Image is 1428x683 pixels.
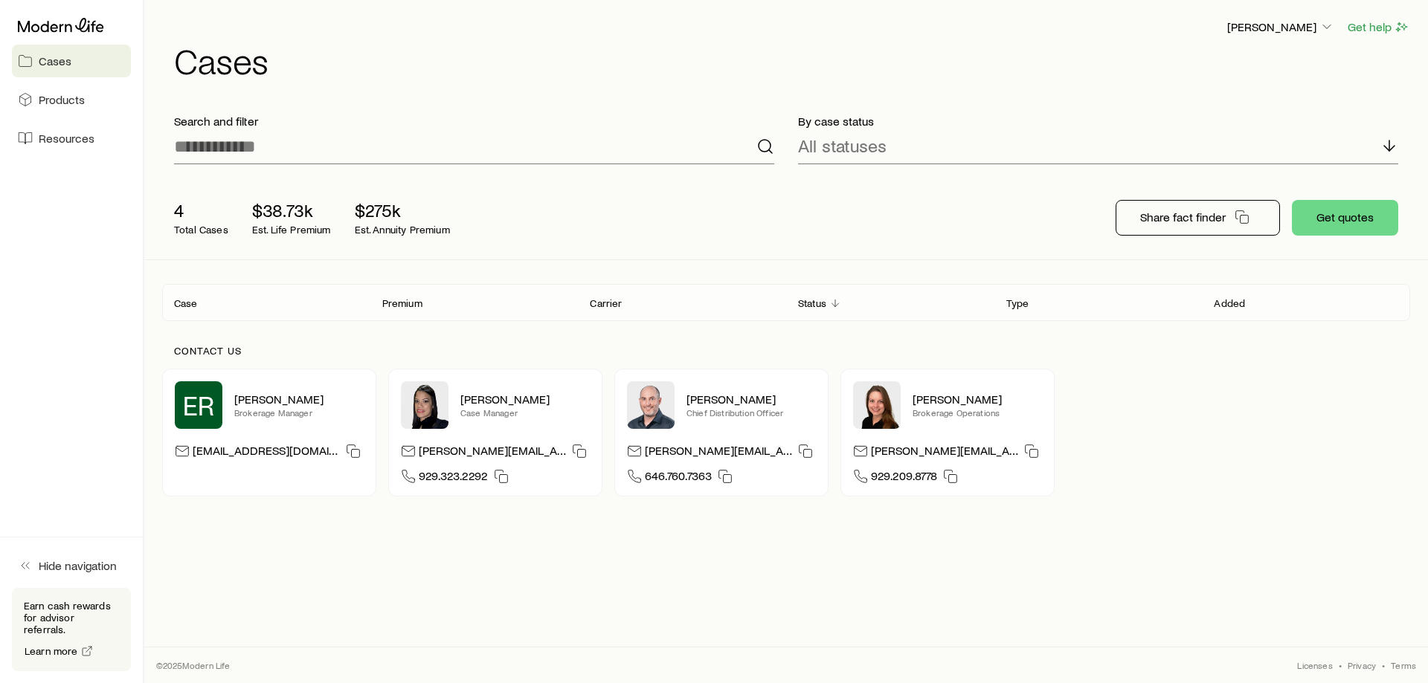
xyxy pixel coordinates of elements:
[382,297,422,309] p: Premium
[1391,659,1416,671] a: Terms
[193,443,340,463] p: [EMAIL_ADDRESS][DOMAIN_NAME]
[174,297,198,309] p: Case
[419,468,488,488] span: 929.323.2292
[401,381,448,429] img: Elana Hasten
[460,392,590,407] p: [PERSON_NAME]
[853,381,901,429] img: Ellen Wall
[798,114,1398,129] p: By case status
[590,297,622,309] p: Carrier
[39,54,71,68] span: Cases
[1347,19,1410,36] button: Get help
[162,284,1410,321] div: Client cases
[798,297,826,309] p: Status
[174,224,228,236] p: Total Cases
[1227,19,1334,34] p: [PERSON_NAME]
[1116,200,1280,236] button: Share fact finder
[183,390,214,420] span: ER
[627,381,675,429] img: Dan Pierson
[913,392,1042,407] p: [PERSON_NAME]
[174,42,1410,78] h1: Cases
[174,345,1398,357] p: Contact us
[355,224,450,236] p: Est. Annuity Premium
[12,83,131,116] a: Products
[1348,659,1376,671] a: Privacy
[1297,659,1332,671] a: Licenses
[1214,297,1245,309] p: Added
[39,92,85,107] span: Products
[1006,297,1029,309] p: Type
[913,407,1042,418] p: Brokerage Operations
[12,45,131,77] a: Cases
[686,392,816,407] p: [PERSON_NAME]
[252,224,331,236] p: Est. Life Premium
[798,135,887,156] p: All statuses
[234,392,364,407] p: [PERSON_NAME]
[460,407,590,418] p: Case Manager
[871,443,1018,463] p: [PERSON_NAME][EMAIL_ADDRESS][DOMAIN_NAME]
[1339,659,1342,671] span: •
[12,549,131,582] button: Hide navigation
[1140,210,1226,224] p: Share fact finder
[12,588,131,671] div: Earn cash rewards for advisor referrals.Learn more
[39,131,94,146] span: Resources
[645,443,792,463] p: [PERSON_NAME][EMAIL_ADDRESS][DOMAIN_NAME]
[871,468,937,488] span: 929.209.8778
[156,659,231,671] p: © 2025 Modern Life
[419,443,566,463] p: [PERSON_NAME][EMAIL_ADDRESS][DOMAIN_NAME]
[25,646,78,656] span: Learn more
[12,122,131,155] a: Resources
[174,114,774,129] p: Search and filter
[1226,19,1335,36] button: [PERSON_NAME]
[645,468,712,488] span: 646.760.7363
[234,407,364,418] p: Brokerage Manager
[686,407,816,418] p: Chief Distribution Officer
[1292,200,1398,236] button: Get quotes
[24,600,119,635] p: Earn cash rewards for advisor referrals.
[1382,659,1385,671] span: •
[39,558,117,573] span: Hide navigation
[355,200,450,221] p: $275k
[174,200,228,221] p: 4
[252,200,331,221] p: $38.73k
